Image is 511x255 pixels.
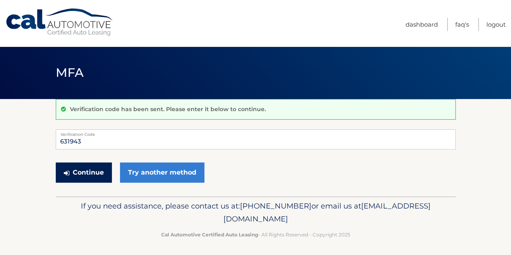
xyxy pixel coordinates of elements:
[406,18,438,31] a: Dashboard
[56,65,84,80] span: MFA
[61,200,450,225] p: If you need assistance, please contact us at: or email us at
[120,162,204,183] a: Try another method
[240,201,311,211] span: [PHONE_NUMBER]
[56,162,112,183] button: Continue
[56,129,456,136] label: Verification Code
[5,8,114,37] a: Cal Automotive
[486,18,506,31] a: Logout
[455,18,469,31] a: FAQ's
[223,201,431,223] span: [EMAIL_ADDRESS][DOMAIN_NAME]
[70,105,266,113] p: Verification code has been sent. Please enter it below to continue.
[61,230,450,239] p: - All Rights Reserved - Copyright 2025
[56,129,456,150] input: Verification Code
[161,232,258,238] strong: Cal Automotive Certified Auto Leasing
